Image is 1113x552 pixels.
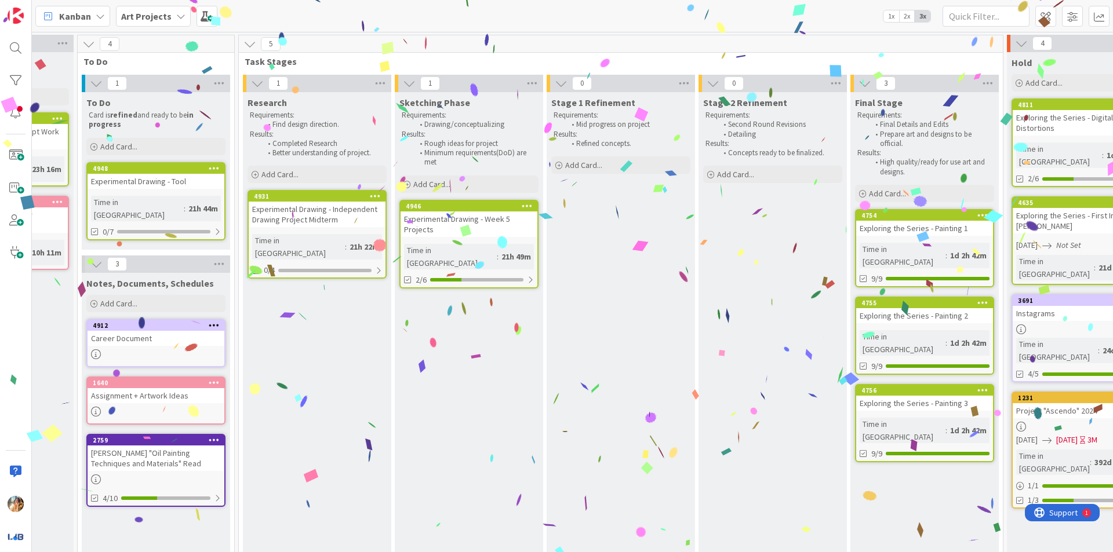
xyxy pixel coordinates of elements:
[413,148,537,167] li: Minimum requirements(DoD) are met
[554,130,688,139] p: Results:
[856,298,993,308] div: 4755
[402,111,536,120] p: Requirements:
[551,97,635,108] span: Stage 1 Refinement
[856,210,993,236] div: 4754Exploring the Series - Painting 1
[420,76,440,90] span: 1
[402,130,536,139] p: Results:
[869,130,992,149] li: Prepare art and designs to be official.
[1087,434,1097,446] div: 3M
[856,308,993,323] div: Exploring the Series - Painting 2
[252,234,345,259] div: Time in [GEOGRAPHIC_DATA]
[860,330,945,356] div: Time in [GEOGRAPHIC_DATA]
[717,130,841,139] li: Detailing
[18,163,64,176] div: 3d 23h 16m
[88,320,224,346] div: 4912Career Document
[1056,240,1081,250] i: Not Set
[499,250,534,263] div: 21h 49m
[717,169,754,180] span: Add Card...
[406,202,537,210] div: 4946
[1016,338,1098,363] div: Time in [GEOGRAPHIC_DATA]
[250,111,384,120] p: Requirements:
[401,201,537,237] div: 4946Experimental Drawing - Week 5 Projects
[883,10,899,22] span: 1x
[261,37,281,51] span: 5
[249,191,385,202] div: 4931
[249,202,385,227] div: Experimental Drawing - Independent Drawing Project Midterm
[856,385,993,396] div: 4756
[856,210,993,221] div: 4754
[1016,449,1090,475] div: Time in [GEOGRAPHIC_DATA]
[497,250,499,263] span: :
[401,201,537,211] div: 4946
[1025,78,1063,88] span: Add Card...
[88,445,224,471] div: [PERSON_NAME] "Oil Painting Techniques and Materials" Read
[724,76,744,90] span: 0
[1102,149,1104,162] span: :
[705,111,840,120] p: Requirements:
[861,386,993,394] div: 4756
[248,97,287,108] span: Research
[88,163,224,189] div: 4948Experimental Drawing - Tool
[1032,36,1052,50] span: 4
[857,148,992,158] p: Results:
[1016,434,1038,446] span: [DATE]
[93,379,224,387] div: 1640
[184,202,185,215] span: :
[268,76,288,90] span: 1
[89,111,223,130] p: Card is and ready to be
[86,97,111,108] span: To Do
[14,246,64,259] div: 39d 10h 11m
[121,10,172,22] b: Art Projects
[93,436,224,444] div: 2759
[88,331,224,346] div: Career Document
[876,76,896,90] span: 3
[1016,239,1038,251] span: [DATE]
[855,97,903,108] span: Final Stage
[83,56,220,67] span: To Do
[93,164,224,173] div: 4948
[93,321,224,330] div: 4912
[856,385,993,411] div: 4756Exploring the Series - Painting 3
[871,448,882,460] span: 9/9
[413,139,537,148] li: Rough ideas for project
[413,179,450,189] span: Add Card...
[110,110,137,120] strong: refined
[100,141,137,152] span: Add Card...
[1016,142,1102,168] div: Time in [GEOGRAPHIC_DATA]
[88,378,224,388] div: 1640
[261,120,385,129] li: Find design direction.
[857,111,992,120] p: Requirements:
[1028,368,1039,380] span: 4/5
[345,240,347,253] span: :
[871,360,882,372] span: 9/9
[860,418,945,443] div: Time in [GEOGRAPHIC_DATA]
[24,2,53,16] span: Support
[88,378,224,403] div: 1640Assignment + Artwork Ideas
[91,196,184,221] div: Time in [GEOGRAPHIC_DATA]
[1094,261,1096,274] span: :
[717,148,841,158] li: Concepts ready to be finalized.
[261,148,385,158] li: Better understanding of project.
[572,76,592,90] span: 0
[399,97,470,108] span: Sketching Phase
[861,299,993,307] div: 4755
[1028,480,1039,492] span: 1 / 1
[565,139,689,148] li: Refined concepts.
[861,211,993,220] div: 4754
[347,240,382,253] div: 21h 22m
[404,244,497,269] div: Time in [GEOGRAPHIC_DATA]
[860,243,945,268] div: Time in [GEOGRAPHIC_DATA]
[1028,494,1039,506] span: 1/3
[88,163,224,174] div: 4948
[107,76,127,90] span: 1
[1056,434,1078,446] span: [DATE]
[89,110,195,129] strong: in progress
[88,388,224,403] div: Assignment + Artwork Ideas
[1098,344,1100,357] span: :
[869,158,992,177] li: High quality/ready for use art and designs.
[100,298,137,309] span: Add Card...
[8,528,24,544] img: avatar
[261,169,299,180] span: Add Card...
[100,37,119,51] span: 4
[705,139,840,148] p: Results:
